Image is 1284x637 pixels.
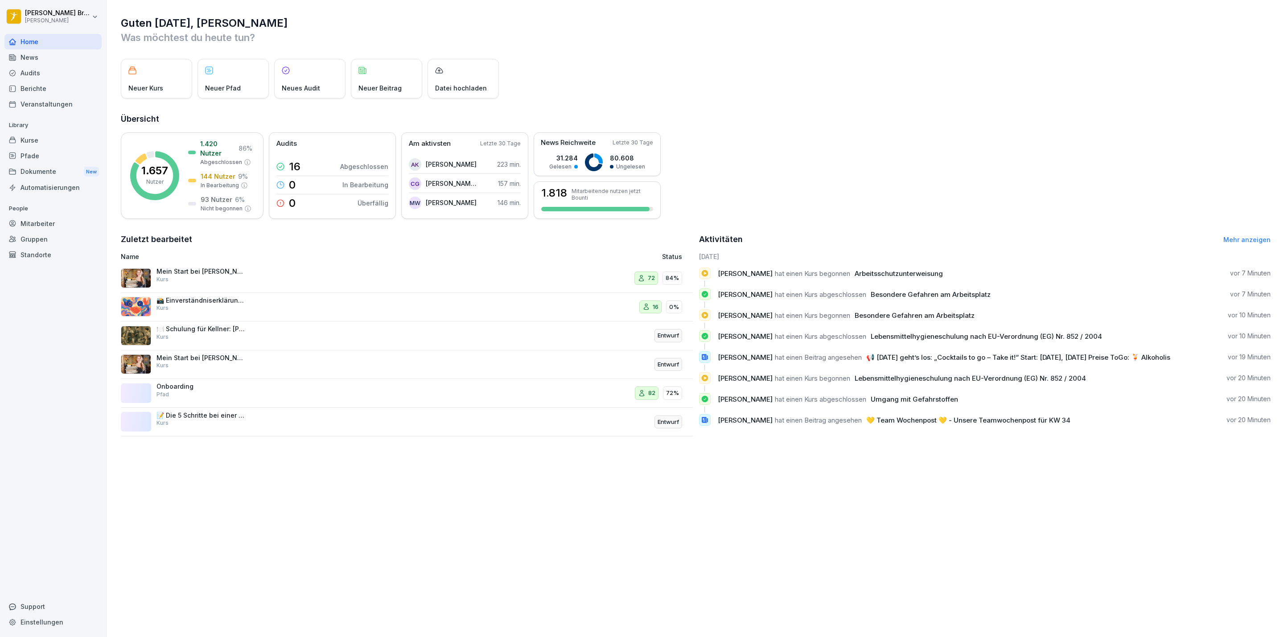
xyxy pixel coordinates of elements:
[282,83,320,93] p: Neues Audit
[156,354,246,362] p: Mein Start bei [PERSON_NAME] - Personalfragebogen
[718,332,773,341] span: [PERSON_NAME]
[662,252,682,261] p: Status
[201,195,232,204] p: 93 Nutzer
[775,269,850,278] span: hat einen Kurs begonnen
[718,353,773,362] span: [PERSON_NAME]
[4,81,102,96] a: Berichte
[775,416,862,424] span: hat einen Beitrag angesehen
[4,247,102,263] div: Standorte
[541,188,567,198] h3: 1.818
[121,321,693,350] a: 🍽️ Schulung für Kellner: [PERSON_NAME]KursEntwurf
[426,160,477,169] p: [PERSON_NAME]
[156,411,246,419] p: 📝 Die 5 Schritte bei einer Gästereklamation
[718,416,773,424] span: [PERSON_NAME]
[1226,415,1271,424] p: vor 20 Minuten
[121,30,1271,45] p: Was möchtest du heute tun?
[718,269,773,278] span: [PERSON_NAME]
[4,132,102,148] div: Kurse
[426,179,477,188] p: [PERSON_NAME] [PERSON_NAME]
[4,164,102,180] div: Dokumente
[4,65,102,81] a: Audits
[666,274,679,283] p: 84%
[1228,311,1271,320] p: vor 10 Minuten
[718,395,773,403] span: [PERSON_NAME]
[718,374,773,382] span: [PERSON_NAME]
[121,379,693,408] a: OnboardingPfad8272%
[699,233,743,246] h2: Aktivitäten
[549,163,572,171] p: Gelesen
[549,153,578,163] p: 31.284
[871,395,958,403] span: Umgang mit Gefahrstoffen
[201,205,243,213] p: Nicht begonnen
[238,172,248,181] p: 9 %
[4,216,102,231] a: Mitarbeiter
[613,139,653,147] p: Letzte 30 Tage
[658,331,679,340] p: Entwurf
[718,311,773,320] span: [PERSON_NAME]
[775,290,866,299] span: hat einen Kurs abgeschlossen
[775,395,866,403] span: hat einen Kurs abgeschlossen
[435,83,487,93] p: Datei hochladen
[84,167,99,177] div: New
[141,165,168,176] p: 1.657
[201,181,239,189] p: In Bearbeitung
[648,389,655,398] p: 82
[156,390,169,399] p: Pfad
[1223,236,1271,243] a: Mehr anzeigen
[648,274,655,283] p: 72
[121,293,693,322] a: 📸 Einverständniserklärung für Foto- und VideonutzungKurs160%
[1226,395,1271,403] p: vor 20 Minuten
[855,374,1086,382] span: Lebensmittelhygieneschulung nach EU-Verordnung (EG) Nr. 852 / 2004
[1230,290,1271,299] p: vor 7 Minuten
[497,160,521,169] p: 223 min.
[200,158,242,166] p: Abgeschlossen
[121,16,1271,30] h1: Guten [DATE], [PERSON_NAME]
[855,311,975,320] span: Besondere Gefahren am Arbeitsplatz
[1228,353,1271,362] p: vor 19 Minuten
[855,269,943,278] span: Arbeitsschutzunterweisung
[156,275,169,284] p: Kurs
[871,290,991,299] span: Besondere Gefahren am Arbeitsplatz
[128,83,163,93] p: Neuer Kurs
[121,297,151,316] img: kmlaa60hhy6rj8umu5j2s6g8.png
[121,354,151,374] img: aaay8cu0h1hwaqqp9269xjan.png
[4,180,102,195] div: Automatisierungen
[775,332,866,341] span: hat einen Kurs abgeschlossen
[1226,374,1271,382] p: vor 20 Minuten
[358,198,388,208] p: Überfällig
[205,83,241,93] p: Neuer Pfad
[718,290,773,299] span: [PERSON_NAME]
[289,161,300,172] p: 16
[4,49,102,65] a: News
[498,198,521,207] p: 146 min.
[201,172,235,181] p: 144 Nutzer
[4,164,102,180] a: DokumenteNew
[25,17,90,24] p: [PERSON_NAME]
[121,268,151,288] img: aaay8cu0h1hwaqqp9269xjan.png
[658,418,679,427] p: Entwurf
[4,96,102,112] a: Veranstaltungen
[121,326,151,345] img: c6pxyn0tmrqwj4a1jbcqb86l.png
[616,163,645,171] p: Ungelesen
[1228,332,1271,341] p: vor 10 Minuten
[4,614,102,630] div: Einstellungen
[156,333,169,341] p: Kurs
[775,374,850,382] span: hat einen Kurs begonnen
[146,178,164,186] p: Nutzer
[572,188,653,201] p: Mitarbeitende nutzen jetzt Bounti
[289,180,296,190] p: 0
[775,353,862,362] span: hat einen Beitrag angesehen
[866,416,1070,424] span: 💛 Team Wochenpost 💛 - Unsere Teamwochenpost für KW 34
[239,144,252,153] p: 86 %
[340,162,388,171] p: Abgeschlossen
[426,198,477,207] p: [PERSON_NAME]
[871,332,1102,341] span: Lebensmittelhygieneschulung nach EU-Verordnung (EG) Nr. 852 / 2004
[156,419,169,427] p: Kurs
[4,34,102,49] a: Home
[200,139,236,158] p: 1.420 Nutzer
